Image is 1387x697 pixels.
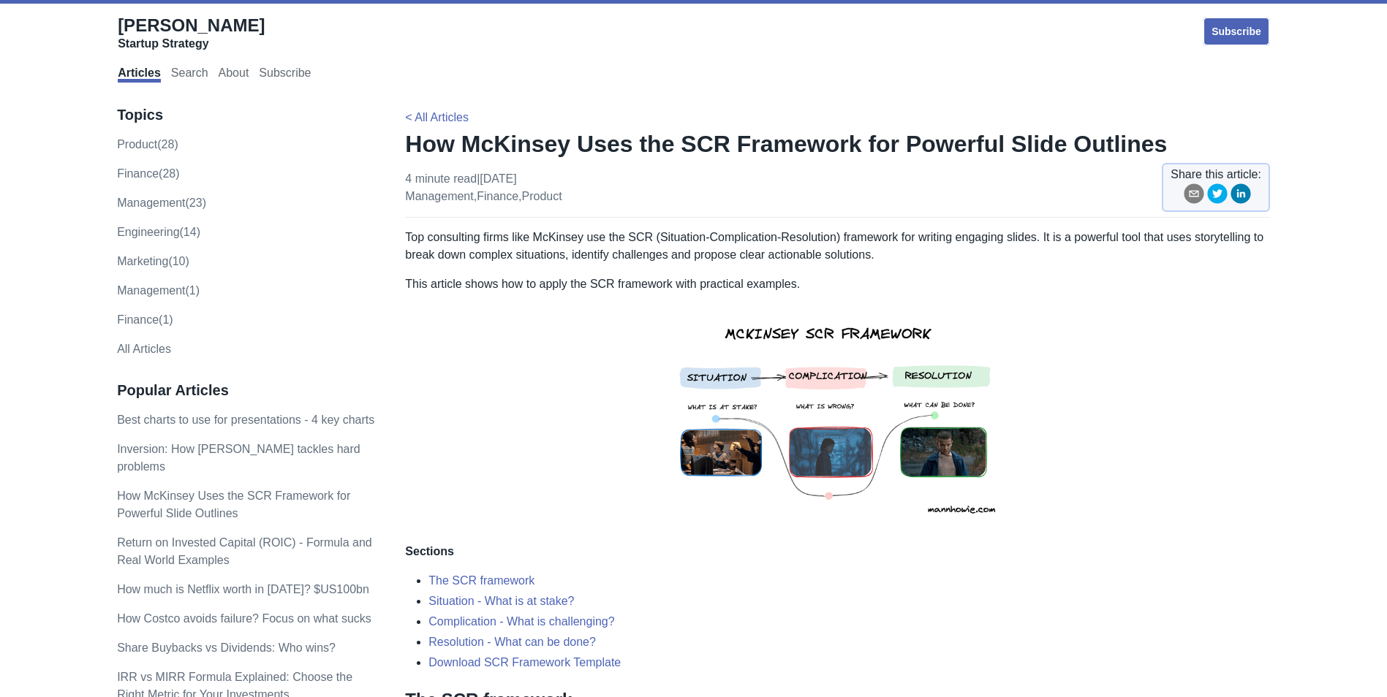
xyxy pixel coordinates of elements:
[428,636,596,648] a: Resolution - What can be done?
[117,106,374,124] h3: Topics
[405,129,1270,159] h1: How McKinsey Uses the SCR Framework for Powerful Slide Outlines
[118,15,265,35] span: [PERSON_NAME]
[477,190,518,202] a: finance
[117,583,369,595] a: How much is Netflix worth in [DATE]? $US100bn
[118,15,265,51] a: [PERSON_NAME]Startup Strategy
[428,574,534,587] a: The SCR framework
[117,414,374,426] a: Best charts to use for presentations - 4 key charts
[428,615,614,628] a: Complication - What is challenging?
[428,656,621,669] a: Download SCR Framework Template
[117,381,374,400] h3: Popular Articles
[405,545,454,557] strong: Sections
[1207,183,1228,209] button: twitter
[117,255,189,267] a: marketing(10)
[118,66,161,83] a: Articles
[117,490,350,519] a: How McKinsey Uses the SCR Framework for Powerful Slide Outlines
[117,536,372,566] a: Return on Invested Capital (ROIC) - Formula and Real World Examples
[171,66,208,83] a: Search
[117,226,200,238] a: engineering(14)
[405,111,469,123] a: < All Articles
[117,443,360,473] a: Inversion: How [PERSON_NAME] tackles hard problems
[117,197,206,209] a: management(23)
[428,595,574,607] a: Situation - What is at stake?
[118,37,265,51] div: Startup Strategy
[1184,183,1204,209] button: email
[117,343,171,355] a: All Articles
[219,66,249,83] a: About
[405,229,1270,264] p: Top consulting firms like McKinsey use the SCR (Situation-Complication-Resolution) framework for ...
[117,284,200,297] a: Management(1)
[405,275,1270,293] p: This article shows how to apply the SCR framework with practical examples.
[117,313,173,326] a: Finance(1)
[117,641,336,654] a: Share Buybacks vs Dividends: Who wins?
[522,190,562,202] a: product
[1231,183,1251,209] button: linkedin
[405,190,473,202] a: management
[117,612,371,625] a: How Costco avoids failure? Focus on what sucks
[1171,166,1261,183] span: Share this article:
[259,66,311,83] a: Subscribe
[1203,17,1270,46] a: Subscribe
[117,167,179,180] a: finance(28)
[658,305,1018,531] img: mckinsey scr framework
[117,138,178,151] a: product(28)
[405,170,562,205] p: 4 minute read | [DATE] , ,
